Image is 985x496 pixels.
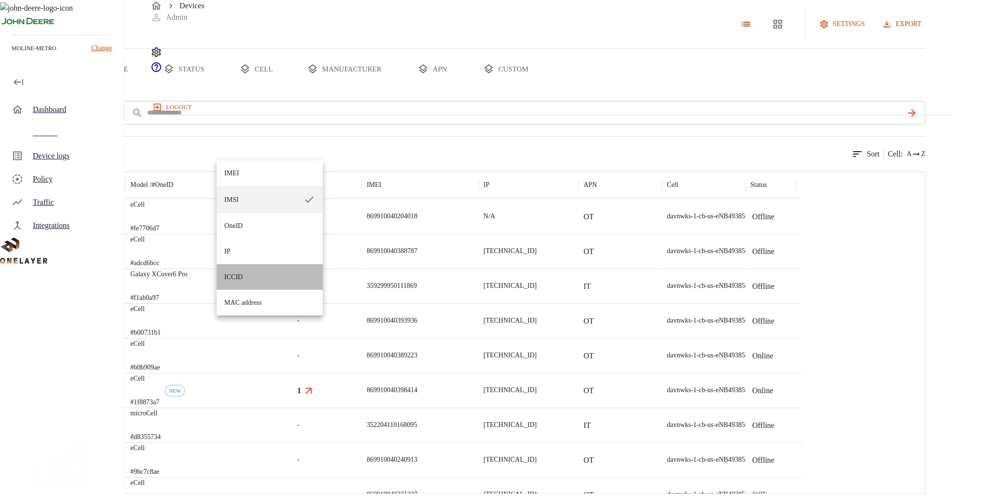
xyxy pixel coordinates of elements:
li: IP [217,239,323,264]
li: MAC address [217,290,323,315]
li: ICCID [217,264,323,290]
li: OneID [217,213,323,239]
li: IMEI [217,160,323,186]
li: IMSI [217,186,323,213]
